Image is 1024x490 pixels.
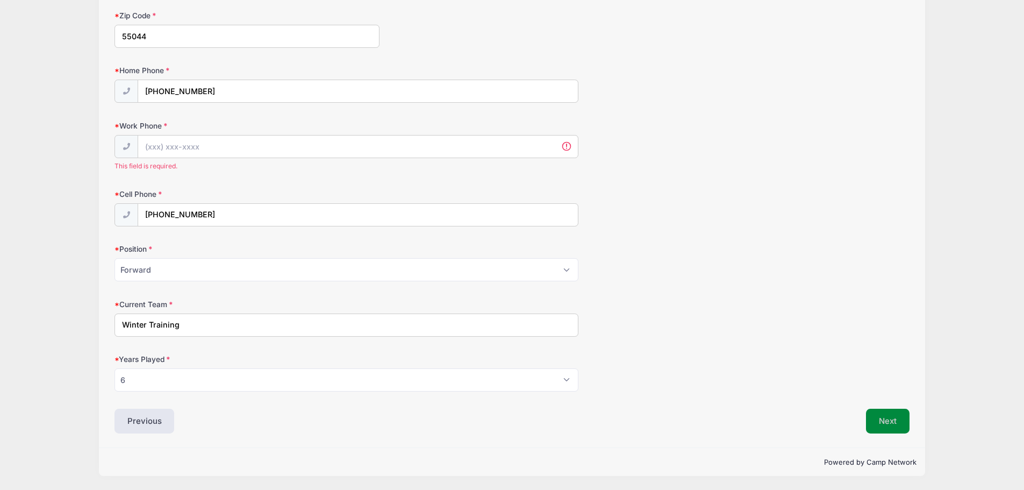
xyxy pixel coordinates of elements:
[108,457,916,468] p: Powered by Camp Network
[114,299,379,310] label: Current Team
[114,120,379,131] label: Work Phone
[138,135,578,158] input: (xxx) xxx-xxxx
[114,161,578,171] span: This field is required.
[138,80,578,103] input: (xxx) xxx-xxxx
[866,409,910,434] button: Next
[114,244,379,254] label: Position
[114,354,379,365] label: Years Played
[114,189,379,200] label: Cell Phone
[114,409,175,434] button: Previous
[114,65,379,76] label: Home Phone
[138,203,578,226] input: (xxx) xxx-xxxx
[114,10,379,21] label: Zip Code
[114,25,379,48] input: xxxxx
